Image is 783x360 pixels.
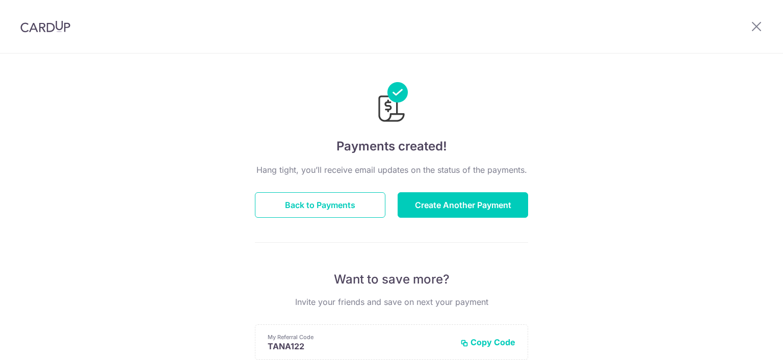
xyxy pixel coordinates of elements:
[398,192,528,218] button: Create Another Payment
[255,192,385,218] button: Back to Payments
[268,341,452,351] p: TANA122
[460,337,515,347] button: Copy Code
[20,20,70,33] img: CardUp
[255,296,528,308] p: Invite your friends and save on next your payment
[718,329,773,355] iframe: Opens a widget where you can find more information
[255,164,528,176] p: Hang tight, you’ll receive email updates on the status of the payments.
[255,137,528,156] h4: Payments created!
[255,271,528,288] p: Want to save more?
[268,333,452,341] p: My Referral Code
[375,82,408,125] img: Payments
